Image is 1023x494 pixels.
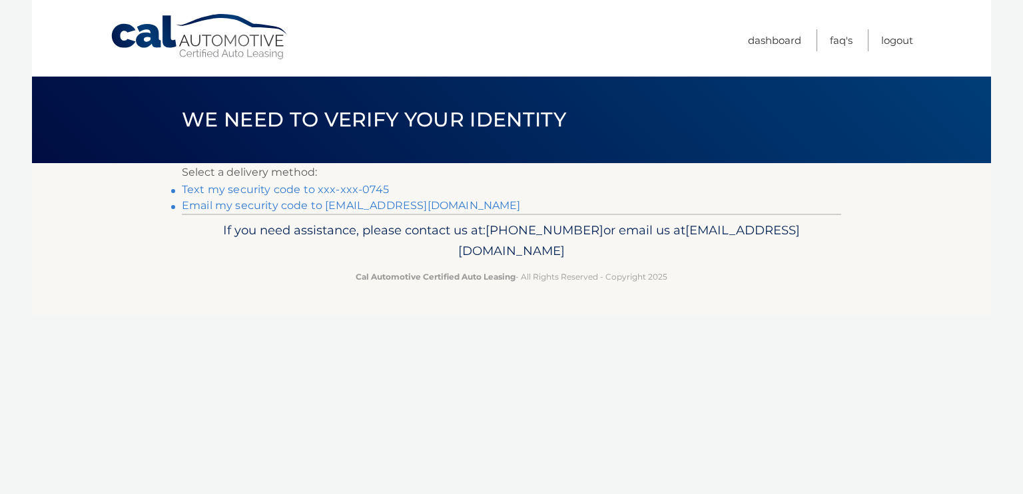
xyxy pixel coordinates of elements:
[748,29,801,51] a: Dashboard
[190,270,833,284] p: - All Rights Reserved - Copyright 2025
[182,163,841,182] p: Select a delivery method:
[356,272,515,282] strong: Cal Automotive Certified Auto Leasing
[190,220,833,262] p: If you need assistance, please contact us at: or email us at
[830,29,852,51] a: FAQ's
[486,222,603,238] span: [PHONE_NUMBER]
[110,13,290,61] a: Cal Automotive
[182,199,521,212] a: Email my security code to [EMAIL_ADDRESS][DOMAIN_NAME]
[881,29,913,51] a: Logout
[182,183,389,196] a: Text my security code to xxx-xxx-0745
[182,107,566,132] span: We need to verify your identity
